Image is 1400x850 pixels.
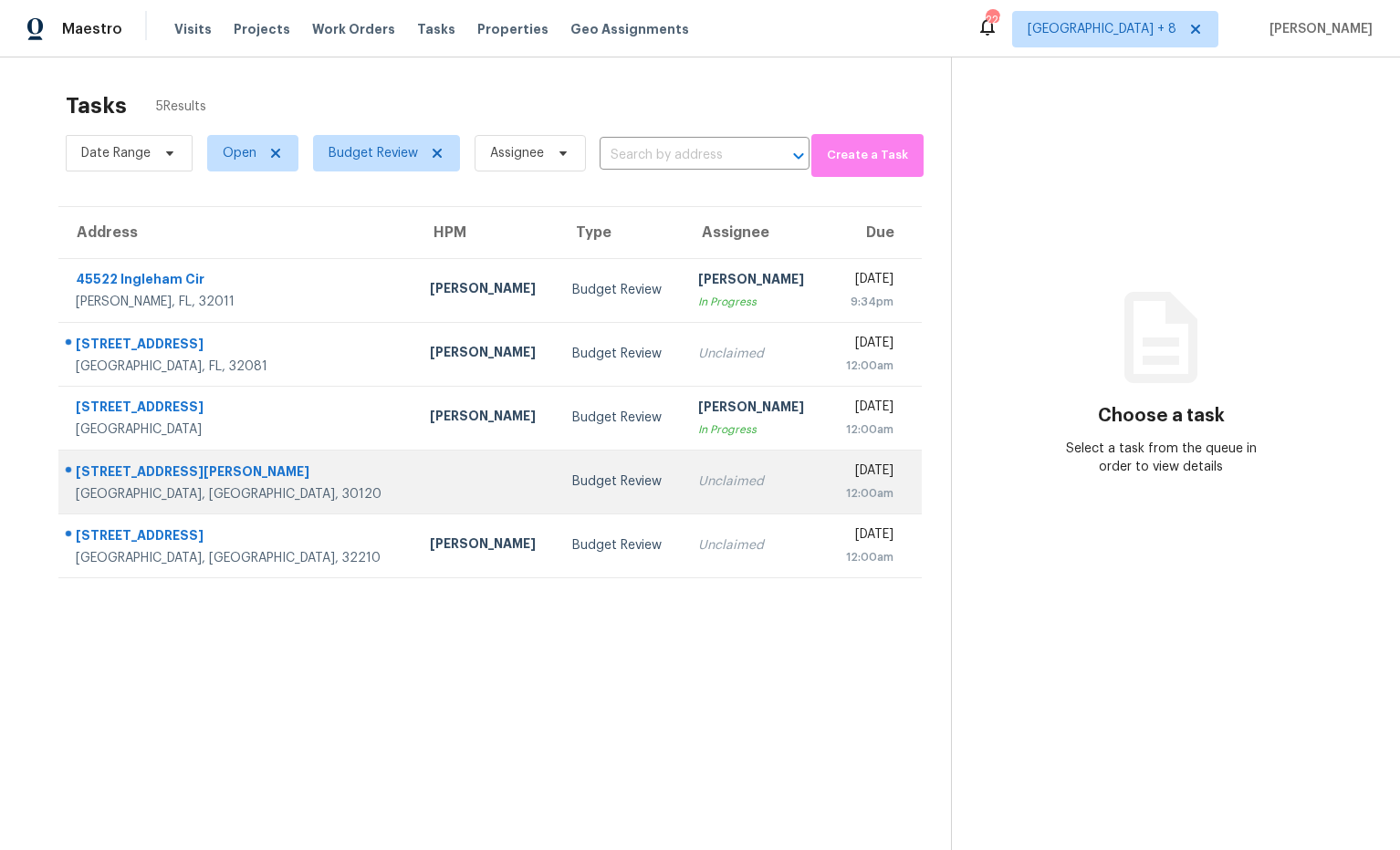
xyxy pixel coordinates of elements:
[234,20,290,38] span: Projects
[841,357,893,375] div: 12:00am
[698,293,811,311] div: In Progress
[490,144,544,162] span: Assignee
[841,484,893,503] div: 12:00am
[826,207,922,258] th: Due
[76,335,401,358] div: [STREET_ADDRESS]
[572,409,668,427] div: Budget Review
[1262,20,1373,38] span: [PERSON_NAME]
[76,358,401,376] div: [GEOGRAPHIC_DATA], FL, 32081
[698,420,811,439] div: In Progress
[415,207,558,258] th: HPM
[430,534,543,557] div: [PERSON_NAME]
[430,279,543,302] div: [PERSON_NAME]
[417,23,455,36] span: Tasks
[76,270,401,293] div: 45522 Ingleham Cir
[572,536,668,555] div: Budget Review
[223,144,256,162] span: Open
[841,461,893,484] div: [DATE]
[698,270,811,293] div: [PERSON_NAME]
[312,20,395,38] span: Work Orders
[76,293,401,311] div: [PERSON_NAME], FL, 32011
[600,141,758,170] input: Search by address
[684,207,826,258] th: Assignee
[841,293,893,311] div: 9:34pm
[76,549,401,567] div: [GEOGRAPHIC_DATA], [GEOGRAPHIC_DATA], 32210
[570,20,689,38] span: Geo Assignments
[786,143,811,169] button: Open
[76,420,401,439] div: [GEOGRAPHIC_DATA]
[76,462,401,485] div: [STREET_ADDRESS][PERSON_NAME]
[841,420,893,439] div: 12:00am
[66,97,127,115] h2: Tasks
[698,536,811,555] div: Unclaimed
[430,343,543,366] div: [PERSON_NAME]
[81,144,151,162] span: Date Range
[1028,20,1176,38] span: [GEOGRAPHIC_DATA] + 8
[820,145,914,166] span: Create a Task
[62,20,122,38] span: Maestro
[841,334,893,357] div: [DATE]
[156,98,206,116] span: 5 Results
[572,281,668,299] div: Budget Review
[174,20,212,38] span: Visits
[698,398,811,420] div: [PERSON_NAME]
[811,134,924,177] button: Create a Task
[698,472,811,491] div: Unclaimed
[76,398,401,420] div: [STREET_ADDRESS]
[1098,407,1225,425] h3: Choose a task
[558,207,683,258] th: Type
[841,525,893,548] div: [DATE]
[572,472,668,491] div: Budget Review
[329,144,418,162] span: Budget Review
[76,485,401,503] div: [GEOGRAPHIC_DATA], [GEOGRAPHIC_DATA], 30120
[572,345,668,363] div: Budget Review
[698,345,811,363] div: Unclaimed
[841,398,893,420] div: [DATE]
[841,270,893,293] div: [DATE]
[841,548,893,566] div: 12:00am
[1057,440,1267,476] div: Select a task from the queue in order to view details
[986,11,998,29] div: 229
[477,20,549,38] span: Properties
[58,207,415,258] th: Address
[76,526,401,549] div: [STREET_ADDRESS]
[430,407,543,430] div: [PERSON_NAME]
